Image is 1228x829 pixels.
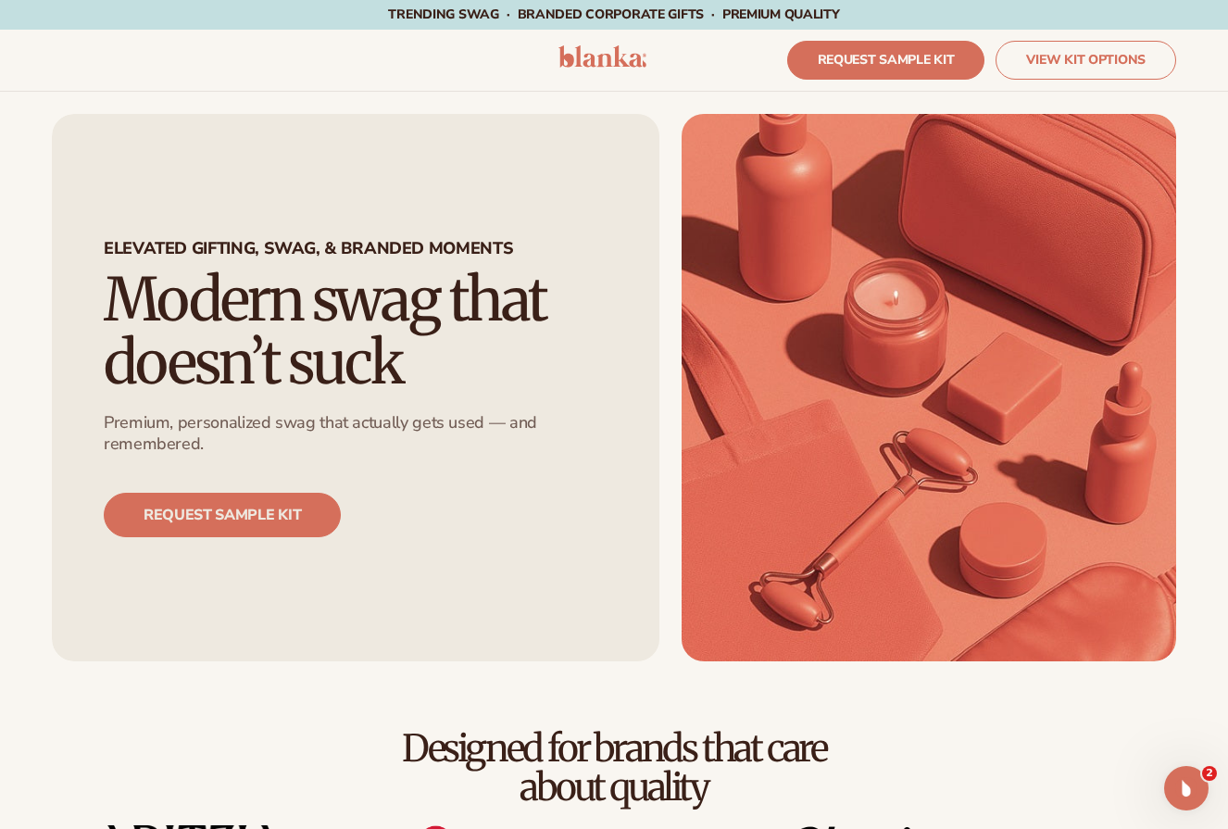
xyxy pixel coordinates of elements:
a: logo [558,45,646,75]
iframe: Intercom live chat [1164,766,1209,810]
h2: Designed for brands that care about quality [393,729,835,807]
span: 2 [1202,766,1217,781]
img: logo [558,45,646,68]
span: TRENDING SWAG · BRANDED CORPORATE GIFTS · PREMIUM QUALITY [388,6,839,23]
iframe: Intercom notifications message [858,516,1228,820]
a: VIEW KIT OPTIONS [996,41,1176,80]
a: REQUEST SAMPLE KIT [787,41,985,80]
p: Premium, personalized swag that actually gets used — and remembered. [104,412,608,456]
a: REQUEST SAMPLE KIT [104,493,341,537]
p: Elevated Gifting, swag, & branded moments [104,238,513,269]
img: swag-sample-kit [682,114,1176,661]
h2: Modern swag that doesn’t suck [104,269,608,393]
